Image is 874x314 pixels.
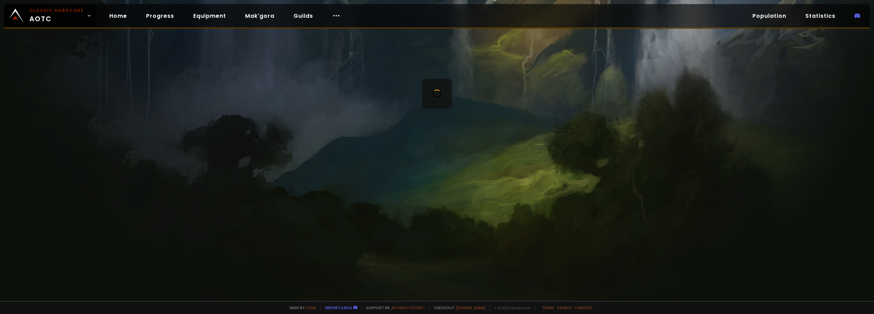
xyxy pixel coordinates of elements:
span: Checkout [429,305,485,310]
a: Home [104,9,132,23]
a: Buy me a coffee [392,305,425,310]
a: Progress [141,9,180,23]
span: AOTC [29,8,84,24]
a: Report a bug [325,305,352,310]
a: Consent [575,305,593,310]
a: Guilds [288,9,319,23]
span: Made by [285,305,316,310]
span: v. d752d5 - production [490,305,531,310]
a: a fan [306,305,316,310]
a: Population [747,9,792,23]
a: Statistics [800,9,841,23]
a: [DOMAIN_NAME] [456,305,485,310]
a: Mak'gora [240,9,280,23]
span: Support me, [362,305,425,310]
a: Equipment [188,9,231,23]
a: Classic HardcoreAOTC [4,4,96,27]
small: Classic Hardcore [29,8,84,14]
a: Privacy [557,305,572,310]
a: Terms [542,305,554,310]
